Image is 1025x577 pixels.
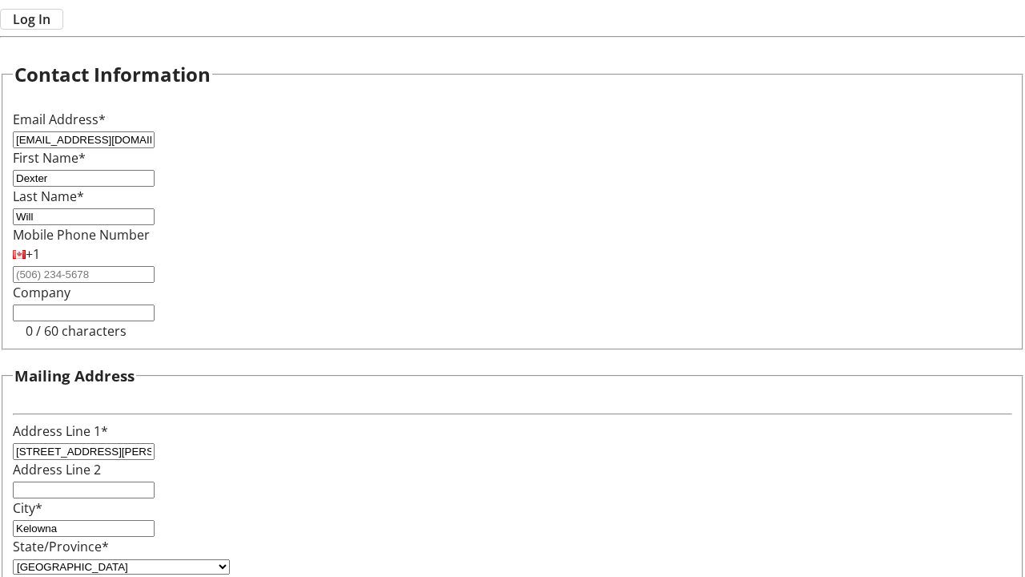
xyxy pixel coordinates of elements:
[13,461,101,478] label: Address Line 2
[13,520,155,537] input: City
[13,10,50,29] span: Log In
[14,365,135,387] h3: Mailing Address
[13,538,109,555] label: State/Province*
[13,443,155,460] input: Address
[13,111,106,128] label: Email Address*
[26,322,127,340] tr-character-limit: 0 / 60 characters
[13,226,150,244] label: Mobile Phone Number
[13,149,86,167] label: First Name*
[13,266,155,283] input: (506) 234-5678
[14,60,211,89] h2: Contact Information
[13,499,42,517] label: City*
[13,422,108,440] label: Address Line 1*
[13,284,70,301] label: Company
[13,188,84,205] label: Last Name*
